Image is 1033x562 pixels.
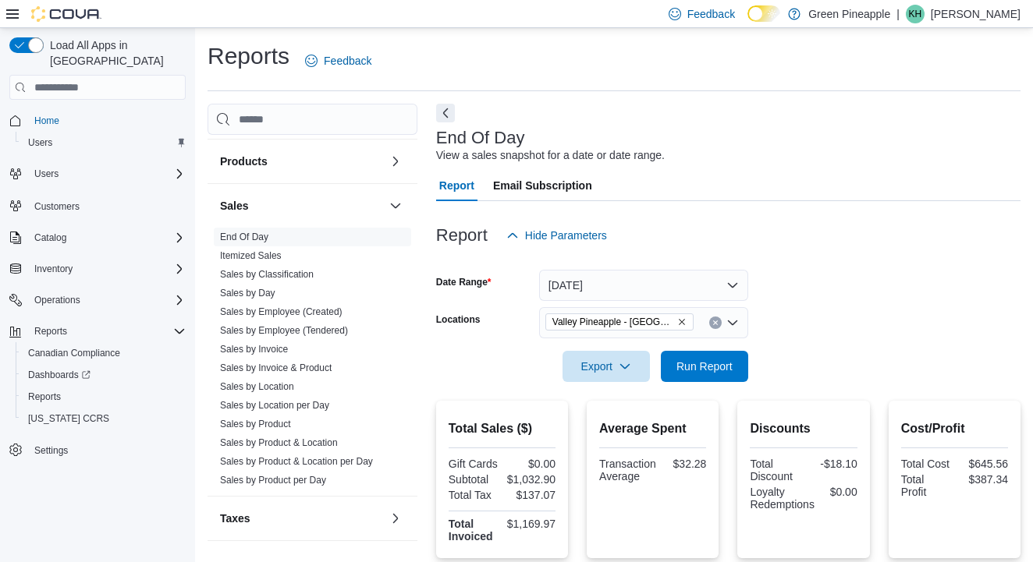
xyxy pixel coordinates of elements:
button: Canadian Compliance [16,342,192,364]
button: Hide Parameters [500,220,613,251]
span: Feedback [324,53,371,69]
span: Operations [28,291,186,309]
button: Open list of options [726,316,739,329]
span: Settings [34,444,68,457]
button: Reports [16,386,192,408]
span: Valley Pineapple - [GEOGRAPHIC_DATA] [552,314,674,330]
span: Export [572,351,641,382]
span: Customers [34,200,80,213]
button: Operations [3,289,192,311]
button: Inventory [3,258,192,280]
button: Run Report [661,351,748,382]
div: Karin Hamm [906,5,925,23]
button: Taxes [220,511,383,526]
button: Users [28,164,65,183]
span: Users [28,164,186,183]
h1: Reports [208,41,289,72]
span: Reports [28,391,61,403]
button: Inventory [28,260,79,278]
button: Reports [28,322,73,341]
button: Customers [3,194,192,217]
span: Washington CCRS [22,409,186,428]
h3: Taxes [220,511,250,526]
a: Sales by Invoice & Product [220,362,332,373]
a: [US_STATE] CCRS [22,409,115,428]
div: $387.34 [957,473,1008,486]
span: Canadian Compliance [28,347,120,359]
button: Users [3,163,192,185]
div: Total Cost [901,458,952,470]
span: Load All Apps in [GEOGRAPHIC_DATA] [44,37,186,69]
div: $645.56 [957,458,1008,470]
a: Users [22,133,59,152]
div: $0.00 [821,486,857,498]
a: Itemized Sales [220,250,282,261]
a: Sales by Employee (Tendered) [220,325,348,336]
button: [DATE] [539,270,748,301]
label: Locations [436,313,481,326]
span: Hide Parameters [525,228,607,243]
strong: Total Invoiced [449,518,493,543]
button: Sales [220,198,383,214]
span: [US_STATE] CCRS [28,412,109,425]
div: Sales [208,228,417,496]
span: Reports [34,325,67,338]
span: Users [34,168,59,180]
h2: Average Spent [599,419,706,438]
a: Sales by Product per Day [220,475,326,486]
a: Sales by Product [220,419,291,429]
p: | [896,5,900,23]
a: Sales by Day [220,288,275,299]
span: Reports [28,322,186,341]
div: $32.28 [662,458,707,470]
div: View a sales snapshot for a date or date range. [436,147,665,164]
h3: Sales [220,198,249,214]
button: Next [436,104,455,122]
span: Valley Pineapple - Fruitvale [545,313,694,330]
img: Cova [31,6,101,22]
a: Sales by Product & Location [220,437,338,448]
a: Sales by Classification [220,269,314,280]
span: Customers [28,196,186,215]
span: Feedback [687,6,735,22]
label: Date Range [436,276,492,288]
div: $1,032.90 [505,473,556,486]
div: $0.00 [505,458,556,470]
span: KH [909,5,922,23]
div: Total Tax [449,489,499,501]
div: Transaction Average [599,458,656,482]
button: [US_STATE] CCRS [16,408,192,429]
a: Reports [22,387,67,406]
span: Catalog [34,232,66,244]
span: Reports [22,387,186,406]
a: Settings [28,441,74,460]
a: Customers [28,197,86,216]
h3: Report [436,226,488,245]
h2: Cost/Profit [901,419,1008,438]
button: Operations [28,291,87,309]
button: Products [386,152,405,171]
a: Sales by Product & Location per Day [220,456,373,467]
p: [PERSON_NAME] [931,5,1021,23]
a: Home [28,111,66,130]
button: Products [220,154,383,169]
button: Users [16,132,192,154]
div: Total Discount [750,458,800,482]
h3: Products [220,154,268,169]
button: Settings [3,439,192,461]
span: Home [28,111,186,130]
span: Dashboards [22,366,186,384]
div: $1,169.97 [505,518,556,530]
button: Catalog [3,227,192,249]
button: Reports [3,320,192,342]
a: Sales by Invoice [220,344,288,355]
span: Users [28,136,52,149]
div: -$18.10 [807,458,857,470]
span: Catalog [28,228,186,247]
span: Dashboards [28,369,91,381]
div: Subtotal [449,473,499,486]
button: Home [3,109,192,132]
nav: Complex example [9,103,186,502]
a: Canadian Compliance [22,344,126,362]
span: Operations [34,294,80,306]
